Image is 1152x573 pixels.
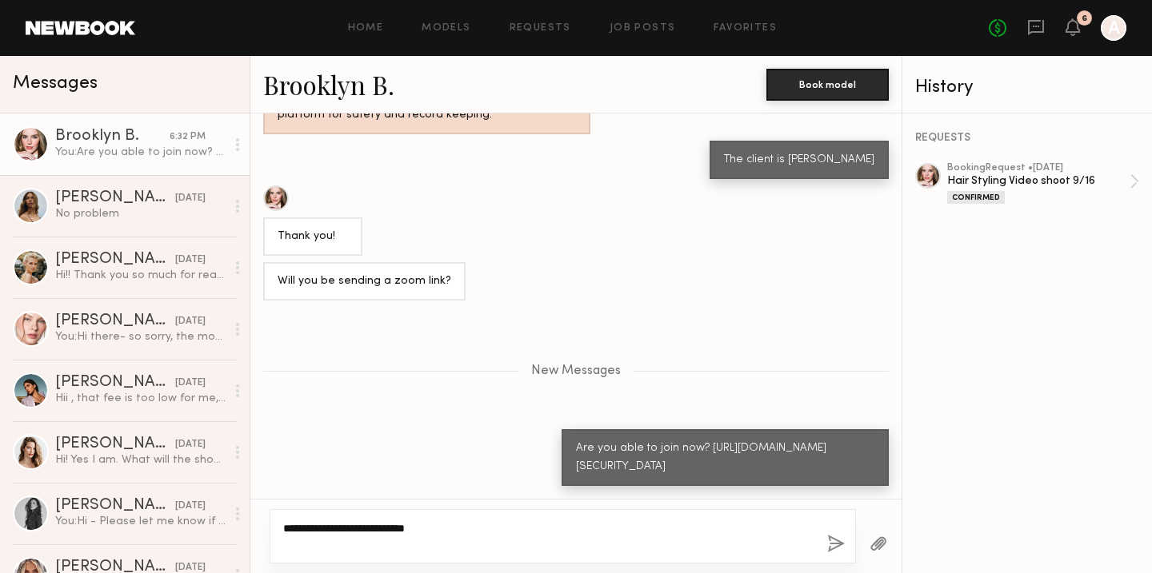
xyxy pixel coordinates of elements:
[55,145,226,160] div: You: Are you able to join now? [URL][DOMAIN_NAME][SECURITY_DATA]
[1082,14,1087,23] div: 6
[766,77,889,90] a: Book model
[55,129,170,145] div: Brooklyn B.
[714,23,777,34] a: Favorites
[915,78,1139,97] div: History
[170,129,206,145] div: 6:32 PM
[175,437,206,452] div: [DATE]
[766,69,889,101] button: Book model
[55,452,226,468] div: Hi! Yes I️ am. What will the shoot times be?
[278,273,451,291] div: Will you be sending a zoom link?
[55,391,226,406] div: Hii , that fee is too low for me, but thank you for reaching out 💙
[947,163,1139,204] a: bookingRequest •[DATE]Hair Styling Video shoot 9/16Confirmed
[55,436,175,452] div: [PERSON_NAME]
[610,23,676,34] a: Job Posts
[175,499,206,514] div: [DATE]
[55,206,226,221] div: No problem
[13,74,98,93] span: Messages
[915,133,1139,144] div: REQUESTS
[55,252,175,268] div: [PERSON_NAME]
[1101,15,1126,41] a: A
[55,375,175,391] div: [PERSON_NAME]
[175,314,206,329] div: [DATE]
[55,268,226,283] div: Hi!! Thank you so much for reaching out and your interest. I’m traveling until the end of the wee...
[55,313,175,329] div: [PERSON_NAME]
[576,440,874,476] div: Are you able to join now? [URL][DOMAIN_NAME][SECURITY_DATA]
[422,23,470,34] a: Models
[175,191,206,206] div: [DATE]
[263,67,394,101] a: Brooklyn B.
[947,191,1005,204] div: Confirmed
[55,498,175,514] div: [PERSON_NAME]
[724,151,874,169] div: The client is [PERSON_NAME]
[55,514,226,529] div: You: Hi - Please let me know if you are still planninng on [DATE] - we had thought we had confirm...
[947,173,1130,189] div: Hair Styling Video shoot 9/16
[510,23,571,34] a: Requests
[175,376,206,391] div: [DATE]
[348,23,384,34] a: Home
[278,228,348,246] div: Thank you!
[947,163,1130,173] div: booking Request • [DATE]
[175,253,206,268] div: [DATE]
[55,190,175,206] div: [PERSON_NAME]
[531,364,621,378] span: New Messages
[55,329,226,344] div: You: Hi there- so sorry, the model we thought was bailing on us just got back to me - i'll keep y...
